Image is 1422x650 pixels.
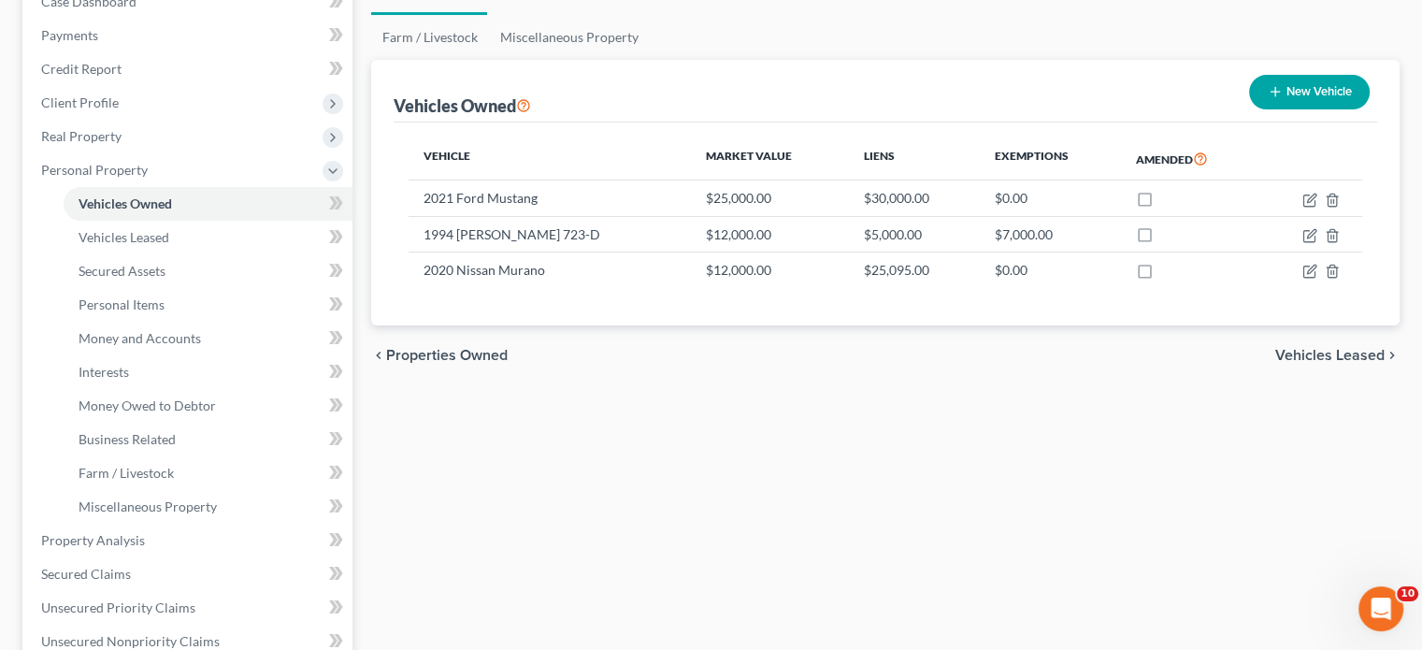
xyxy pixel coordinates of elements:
[979,216,1121,252] td: $7,000.00
[691,216,849,252] td: $12,000.00
[1358,586,1403,631] iframe: Intercom live chat
[26,524,352,557] a: Property Analysis
[691,181,849,216] td: $25,000.00
[26,19,352,52] a: Payments
[64,490,352,524] a: Miscellaneous Property
[979,137,1121,181] th: Exemptions
[79,364,129,380] span: Interests
[64,254,352,288] a: Secured Assets
[79,465,174,481] span: Farm / Livestock
[849,216,979,252] td: $5,000.00
[1275,348,1385,363] span: Vehicles Leased
[371,348,386,363] i: chevron_left
[1121,137,1260,181] th: Amended
[79,431,176,447] span: Business Related
[64,288,352,322] a: Personal Items
[1275,348,1400,363] button: Vehicles Leased chevron_right
[979,181,1121,216] td: $0.00
[79,296,165,312] span: Personal Items
[979,253,1121,288] td: $0.00
[1397,586,1418,601] span: 10
[79,195,172,211] span: Vehicles Owned
[41,94,119,110] span: Client Profile
[79,330,201,346] span: Money and Accounts
[26,557,352,591] a: Secured Claims
[41,532,145,548] span: Property Analysis
[41,128,122,144] span: Real Property
[691,253,849,288] td: $12,000.00
[79,229,169,245] span: Vehicles Leased
[64,322,352,355] a: Money and Accounts
[41,566,131,582] span: Secured Claims
[79,397,216,413] span: Money Owed to Debtor
[386,348,508,363] span: Properties Owned
[64,456,352,490] a: Farm / Livestock
[1249,75,1370,109] button: New Vehicle
[1385,348,1400,363] i: chevron_right
[849,137,979,181] th: Liens
[64,221,352,254] a: Vehicles Leased
[64,187,352,221] a: Vehicles Owned
[26,591,352,625] a: Unsecured Priority Claims
[409,181,691,216] td: 2021 Ford Mustang
[394,94,531,117] div: Vehicles Owned
[409,137,691,181] th: Vehicle
[691,137,849,181] th: Market Value
[79,498,217,514] span: Miscellaneous Property
[79,263,165,279] span: Secured Assets
[64,423,352,456] a: Business Related
[26,52,352,86] a: Credit Report
[371,348,508,363] button: chevron_left Properties Owned
[64,389,352,423] a: Money Owed to Debtor
[64,355,352,389] a: Interests
[849,181,979,216] td: $30,000.00
[409,253,691,288] td: 2020 Nissan Murano
[409,216,691,252] td: 1994 [PERSON_NAME] 723-D
[41,633,220,649] span: Unsecured Nonpriority Claims
[41,162,148,178] span: Personal Property
[41,61,122,77] span: Credit Report
[849,253,979,288] td: $25,095.00
[41,599,195,615] span: Unsecured Priority Claims
[371,15,489,60] a: Farm / Livestock
[489,15,650,60] a: Miscellaneous Property
[41,27,98,43] span: Payments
